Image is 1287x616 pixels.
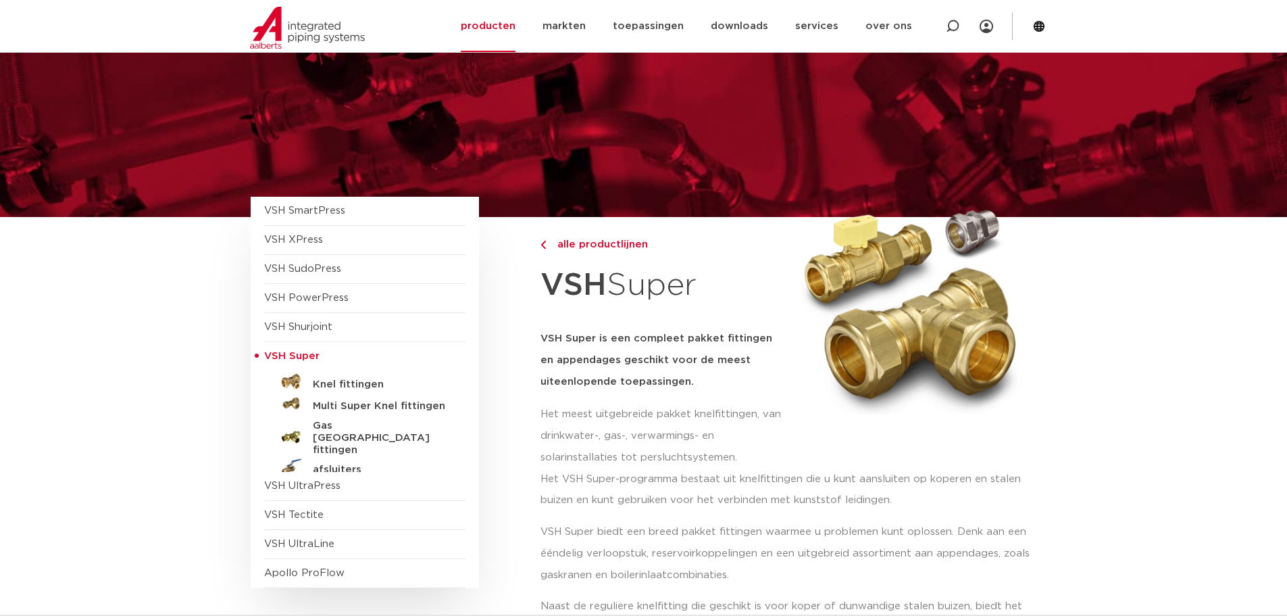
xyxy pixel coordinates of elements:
[264,456,465,478] a: afsluiters
[264,322,332,332] a: VSH Shurjoint
[540,521,1037,586] p: VSH Super biedt een breed pakket fittingen waarmee u problemen kunt oplossen. Denk aan een ééndel...
[264,481,340,491] a: VSH UltraPress
[264,568,345,578] a: Apollo ProFlow
[540,270,607,301] strong: VSH
[313,464,447,476] h5: afsluiters
[540,260,785,312] h1: Super
[540,404,785,469] p: Het meest uitgebreide pakket knelfittingen, van drinkwater-, gas-, verwarmings- en solarinstallat...
[264,235,323,245] a: VSH XPress
[264,510,324,520] a: VSH Tectite
[313,420,447,456] h5: Gas [GEOGRAPHIC_DATA] fittingen
[264,393,465,414] a: Multi Super Knel fittingen
[313,379,447,391] h5: Knel fittingen
[264,206,345,216] a: VSH SmartPress
[264,264,341,274] a: VSH SudoPress
[540,328,785,393] h5: VSH Super is een compleet pakket fittingen en appendages geschikt voor de meest uiteenlopende toe...
[264,371,465,393] a: Knel fittingen
[264,293,349,303] a: VSH PowerPress
[313,400,447,412] h5: Multi Super Knel fittingen
[264,414,465,456] a: Gas [GEOGRAPHIC_DATA] fittingen
[540,237,785,253] a: alle productlijnen
[540,241,546,250] img: chevron-right.svg
[549,239,648,250] span: alle productlijnen
[264,351,320,361] span: VSH Super
[540,469,1037,512] p: Het VSH Super-programma bestaat uit knelfittingen die u kunt aansluiten op koperen en stalen buiz...
[264,539,334,549] a: VSH UltraLine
